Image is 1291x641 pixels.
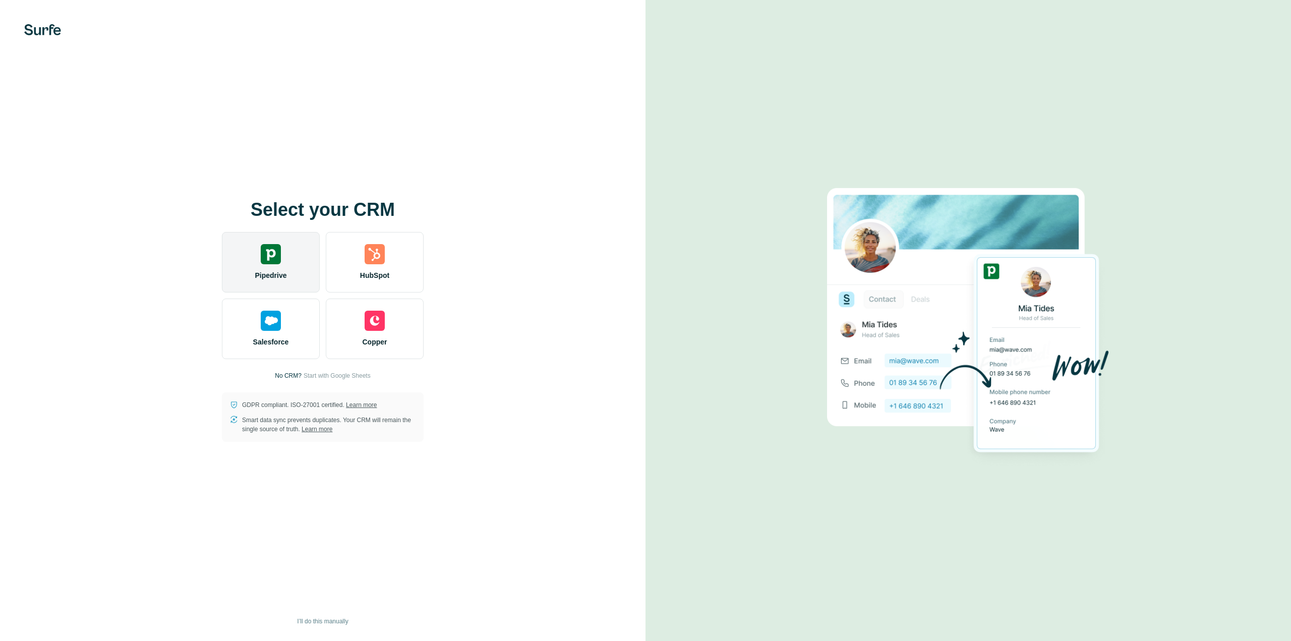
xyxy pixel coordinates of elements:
img: hubspot's logo [365,244,385,264]
p: No CRM? [275,371,302,380]
span: Pipedrive [255,270,286,280]
button: I’ll do this manually [290,614,355,629]
span: I’ll do this manually [297,617,348,626]
img: PIPEDRIVE image [827,171,1109,471]
span: HubSpot [360,270,389,280]
img: pipedrive's logo [261,244,281,264]
span: Salesforce [253,337,289,347]
span: Copper [363,337,387,347]
a: Learn more [302,426,332,433]
button: Start with Google Sheets [304,371,371,380]
img: copper's logo [365,311,385,331]
p: GDPR compliant. ISO-27001 certified. [242,400,377,410]
h1: Select your CRM [222,200,424,220]
p: Smart data sync prevents duplicates. Your CRM will remain the single source of truth. [242,416,416,434]
img: salesforce's logo [261,311,281,331]
img: Surfe's logo [24,24,61,35]
a: Learn more [346,401,377,409]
